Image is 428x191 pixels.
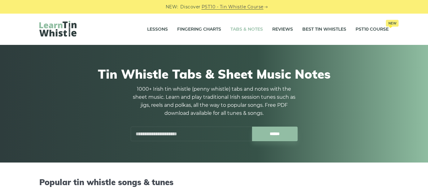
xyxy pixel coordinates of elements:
[230,22,263,37] a: Tabs & Notes
[177,22,221,37] a: Fingering Charts
[147,22,168,37] a: Lessons
[39,21,76,37] img: LearnTinWhistle.com
[386,20,399,27] span: New
[272,22,293,37] a: Reviews
[356,22,389,37] a: PST10 CourseNew
[39,177,389,187] h2: Popular tin whistle songs & tunes
[302,22,346,37] a: Best Tin Whistles
[130,85,298,117] p: 1000+ Irish tin whistle (penny whistle) tabs and notes with the sheet music. Learn and play tradi...
[39,67,389,81] h1: Tin Whistle Tabs & Sheet Music Notes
